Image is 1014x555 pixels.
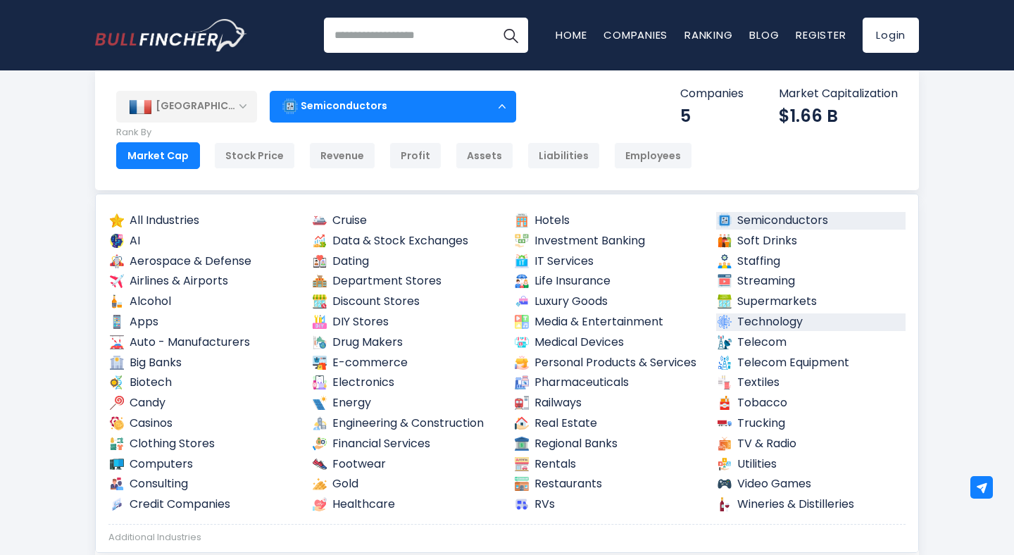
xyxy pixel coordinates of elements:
[108,435,299,453] a: Clothing Stores
[716,212,906,230] a: Semiconductors
[513,273,703,290] a: Life Insurance
[95,19,246,51] a: Go to homepage
[311,253,501,270] a: Dating
[513,232,703,250] a: Investment Banking
[108,273,299,290] a: Airlines & Airports
[108,212,299,230] a: All Industries
[311,394,501,412] a: Energy
[716,496,906,513] a: Wineries & Distilleries
[108,293,299,311] a: Alcohol
[389,142,442,169] div: Profit
[108,456,299,473] a: Computers
[311,334,501,351] a: Drug Makers
[513,475,703,493] a: Restaurants
[716,253,906,270] a: Staffing
[214,142,295,169] div: Stock Price
[603,27,668,42] a: Companies
[311,475,501,493] a: Gold
[556,27,587,42] a: Home
[116,91,257,122] div: [GEOGRAPHIC_DATA]
[108,475,299,493] a: Consulting
[311,212,501,230] a: Cruise
[716,334,906,351] a: Telecom
[716,394,906,412] a: Tobacco
[108,415,299,432] a: Casinos
[716,374,906,392] a: Textiles
[311,232,501,250] a: Data & Stock Exchanges
[513,415,703,432] a: Real Estate
[108,313,299,331] a: Apps
[108,232,299,250] a: AI
[716,273,906,290] a: Streaming
[116,127,692,139] p: Rank By
[108,532,906,544] div: Additional Industries
[527,142,600,169] div: Liabilities
[311,354,501,372] a: E-commerce
[116,142,200,169] div: Market Cap
[749,27,779,42] a: Blog
[513,253,703,270] a: IT Services
[716,293,906,311] a: Supermarkets
[684,27,732,42] a: Ranking
[311,273,501,290] a: Department Stores
[311,415,501,432] a: Engineering & Construction
[309,142,375,169] div: Revenue
[779,87,898,101] p: Market Capitalization
[311,374,501,392] a: Electronics
[716,415,906,432] a: Trucking
[270,90,516,123] div: Semiconductors
[779,105,898,127] div: $1.66 B
[863,18,919,53] a: Login
[513,456,703,473] a: Rentals
[513,435,703,453] a: Regional Banks
[311,496,501,513] a: Healthcare
[513,374,703,392] a: Pharmaceuticals
[493,18,528,53] button: Search
[513,334,703,351] a: Medical Devices
[513,313,703,331] a: Media & Entertainment
[108,496,299,513] a: Credit Companies
[796,27,846,42] a: Register
[108,374,299,392] a: Biotech
[680,105,744,127] div: 5
[716,232,906,250] a: Soft Drinks
[108,394,299,412] a: Candy
[108,334,299,351] a: Auto - Manufacturers
[311,313,501,331] a: DIY Stores
[614,142,692,169] div: Employees
[716,435,906,453] a: TV & Radio
[513,212,703,230] a: Hotels
[95,19,247,51] img: Bullfincher logo
[513,293,703,311] a: Luxury Goods
[716,354,906,372] a: Telecom Equipment
[311,456,501,473] a: Footwear
[108,354,299,372] a: Big Banks
[513,496,703,513] a: RVs
[456,142,513,169] div: Assets
[716,475,906,493] a: Video Games
[108,253,299,270] a: Aerospace & Defense
[716,313,906,331] a: Technology
[311,435,501,453] a: Financial Services
[716,456,906,473] a: Utilities
[680,87,744,101] p: Companies
[513,394,703,412] a: Railways
[311,293,501,311] a: Discount Stores
[513,354,703,372] a: Personal Products & Services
